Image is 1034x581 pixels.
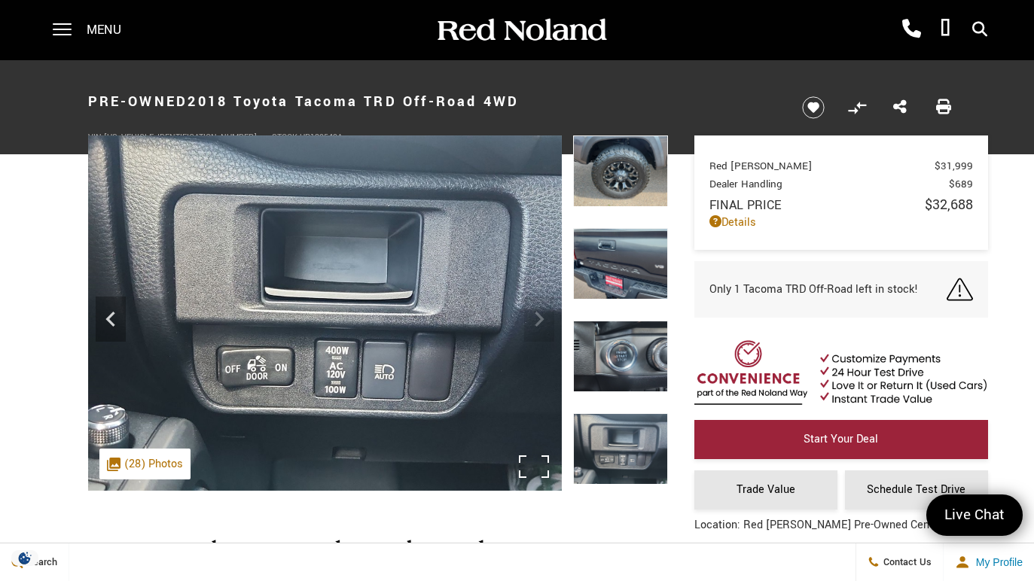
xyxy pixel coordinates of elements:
[926,494,1023,536] a: Live Chat
[104,132,257,143] span: [US_VEHICLE_IDENTIFICATION_NUMBER]
[709,177,973,191] a: Dealer Handling $689
[709,214,973,230] a: Details
[797,96,830,120] button: Save vehicle
[88,92,188,111] strong: Pre-Owned
[573,413,668,485] img: Used 2018 Magnetic Gray Metallic Toyota TRD Off-Road image 28
[694,420,988,459] a: Start Your Deal
[937,505,1012,525] span: Live Chat
[867,482,965,497] span: Schedule Test Drive
[925,195,973,214] span: $32,688
[99,449,191,479] div: (28) Photos
[8,550,42,566] section: Click to Open Cookie Consent Modal
[949,177,973,191] span: $689
[88,71,777,132] h1: 2018 Toyota Tacoma TRD Off-Road 4WD
[709,159,935,173] span: Red [PERSON_NAME]
[737,482,795,497] span: Trade Value
[936,98,951,117] a: Print this Pre-Owned 2018 Toyota Tacoma TRD Off-Road 4WD
[970,556,1023,568] span: My Profile
[846,96,868,119] button: Compare vehicle
[709,159,973,173] a: Red [PERSON_NAME] $31,999
[573,135,668,207] img: Used 2018 Magnetic Gray Metallic Toyota TRD Off-Road image 25
[935,159,973,173] span: $31,999
[709,195,973,214] a: Final Price $32,688
[96,297,126,342] div: Previous
[272,132,300,143] span: Stock:
[8,550,42,566] img: Opt-Out Icon
[709,281,918,297] span: Only 1 Tacoma TRD Off-Road left in stock!
[573,321,668,392] img: Used 2018 Magnetic Gray Metallic Toyota TRD Off-Road image 27
[694,470,837,510] a: Trade Value
[88,135,562,491] img: Used 2018 Magnetic Gray Metallic Toyota TRD Off-Road image 28
[709,196,925,214] span: Final Price
[300,132,343,143] span: UP132542A
[694,517,943,576] div: Location: Red [PERSON_NAME] Pre-Owned Center [STREET_ADDRESS][US_STATE]
[573,228,668,300] img: Used 2018 Magnetic Gray Metallic Toyota TRD Off-Road image 26
[709,177,949,191] span: Dealer Handling
[435,17,608,44] img: Red Noland Auto Group
[845,470,988,510] a: Schedule Test Drive
[804,431,878,447] span: Start Your Deal
[944,543,1034,581] button: Open user profile menu
[88,132,104,143] span: VIN:
[880,555,932,569] span: Contact Us
[893,98,907,117] a: Share this Pre-Owned 2018 Toyota Tacoma TRD Off-Road 4WD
